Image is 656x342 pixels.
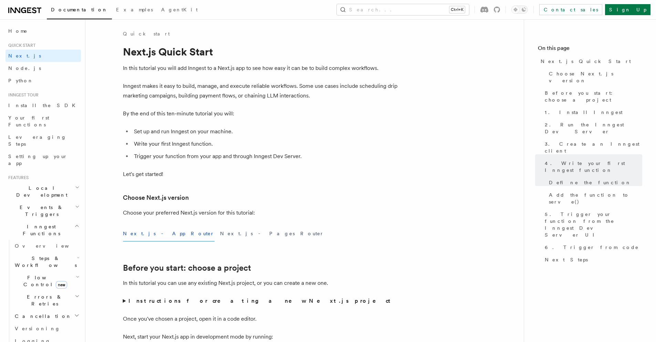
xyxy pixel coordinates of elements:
a: AgentKit [157,2,202,19]
li: Trigger your function from your app and through Inngest Dev Server. [132,152,398,161]
strong: Instructions for creating a new Next.js project [128,298,393,304]
a: Contact sales [539,4,602,15]
kbd: Ctrl+K [449,6,465,13]
button: Local Development [6,182,81,201]
h1: Next.js Quick Start [123,45,398,58]
a: 3. Create an Inngest client [542,138,642,157]
span: Choose Next.js version [549,70,642,84]
span: 2. Run the Inngest Dev Server [545,121,642,135]
a: Next Steps [542,253,642,266]
a: 2. Run the Inngest Dev Server [542,118,642,138]
span: Inngest tour [6,92,39,98]
summary: Instructions for creating a new Next.js project [123,296,398,306]
a: 6. Trigger from code [542,241,642,253]
a: Next.js Quick Start [538,55,642,68]
button: Toggle dark mode [511,6,528,14]
span: Leveraging Steps [8,134,66,147]
p: Once you've chosen a project, open it in a code editor. [123,314,398,324]
span: Define the function [549,179,631,186]
span: Next.js [8,53,41,59]
p: In this tutorial you will add Inngest to a Next.js app to see how easy it can be to build complex... [123,63,398,73]
a: Your first Functions [6,112,81,131]
span: Home [8,28,28,34]
button: Errors & Retries [12,291,81,310]
button: Events & Triggers [6,201,81,220]
a: 4. Write your first Inngest function [542,157,642,176]
p: Next, start your Next.js app in development mode by running: [123,332,398,342]
a: Define the function [546,176,642,189]
span: new [56,281,67,289]
a: Sign Up [605,4,650,15]
span: 1. Install Inngest [545,109,623,116]
span: 3. Create an Inngest client [545,141,642,154]
span: 5. Trigger your function from the Inngest Dev Server UI [545,211,642,238]
a: Documentation [47,2,112,19]
a: Choose Next.js version [546,68,642,87]
a: Python [6,74,81,87]
a: Next.js [6,50,81,62]
span: Versioning [15,326,60,331]
a: Home [6,25,81,37]
span: Events & Triggers [6,204,75,218]
button: Next.js - Pages Router [220,226,324,241]
span: Add the function to serve() [549,191,642,205]
span: Setting up your app [8,154,67,166]
span: Quick start [6,43,35,48]
span: Node.js [8,65,41,71]
a: Add the function to serve() [546,189,642,208]
a: Install the SDK [6,99,81,112]
p: Let's get started! [123,169,398,179]
span: 4. Write your first Inngest function [545,160,642,174]
li: Set up and run Inngest on your machine. [132,127,398,136]
span: Steps & Workflows [12,255,77,269]
p: In this tutorial you can use any existing Next.js project, or you can create a new one. [123,278,398,288]
span: Next.js Quick Start [541,58,631,65]
li: Write your first Inngest function. [132,139,398,149]
span: Errors & Retries [12,293,75,307]
button: Inngest Functions [6,220,81,240]
span: Examples [116,7,153,12]
a: Before you start: choose a project [123,263,251,273]
span: Next Steps [545,256,588,263]
button: Search...Ctrl+K [337,4,469,15]
a: 5. Trigger your function from the Inngest Dev Server UI [542,208,642,241]
span: Overview [15,243,86,249]
span: Inngest Functions [6,223,74,237]
p: Inngest makes it easy to build, manage, and execute reliable workflows. Some use cases include sc... [123,81,398,101]
p: By the end of this ten-minute tutorial you will: [123,109,398,118]
a: Before you start: choose a project [542,87,642,106]
span: Flow Control [12,274,76,288]
a: Quick start [123,30,170,37]
span: Install the SDK [8,103,80,108]
span: Documentation [51,7,108,12]
span: AgentKit [161,7,198,12]
span: Before you start: choose a project [545,90,642,103]
h4: On this page [538,44,642,55]
button: Cancellation [12,310,81,322]
a: Versioning [12,322,81,335]
span: 6. Trigger from code [545,244,639,251]
span: Features [6,175,29,180]
a: Setting up your app [6,150,81,169]
p: Choose your preferred Next.js version for this tutorial: [123,208,398,218]
span: Local Development [6,185,75,198]
a: Node.js [6,62,81,74]
a: Choose Next.js version [123,193,189,203]
span: Your first Functions [8,115,49,127]
button: Steps & Workflows [12,252,81,271]
a: Examples [112,2,157,19]
span: Python [8,78,33,83]
button: Next.js - App Router [123,226,215,241]
a: Leveraging Steps [6,131,81,150]
a: Overview [12,240,81,252]
span: Cancellation [12,313,72,320]
a: 1. Install Inngest [542,106,642,118]
button: Flow Controlnew [12,271,81,291]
